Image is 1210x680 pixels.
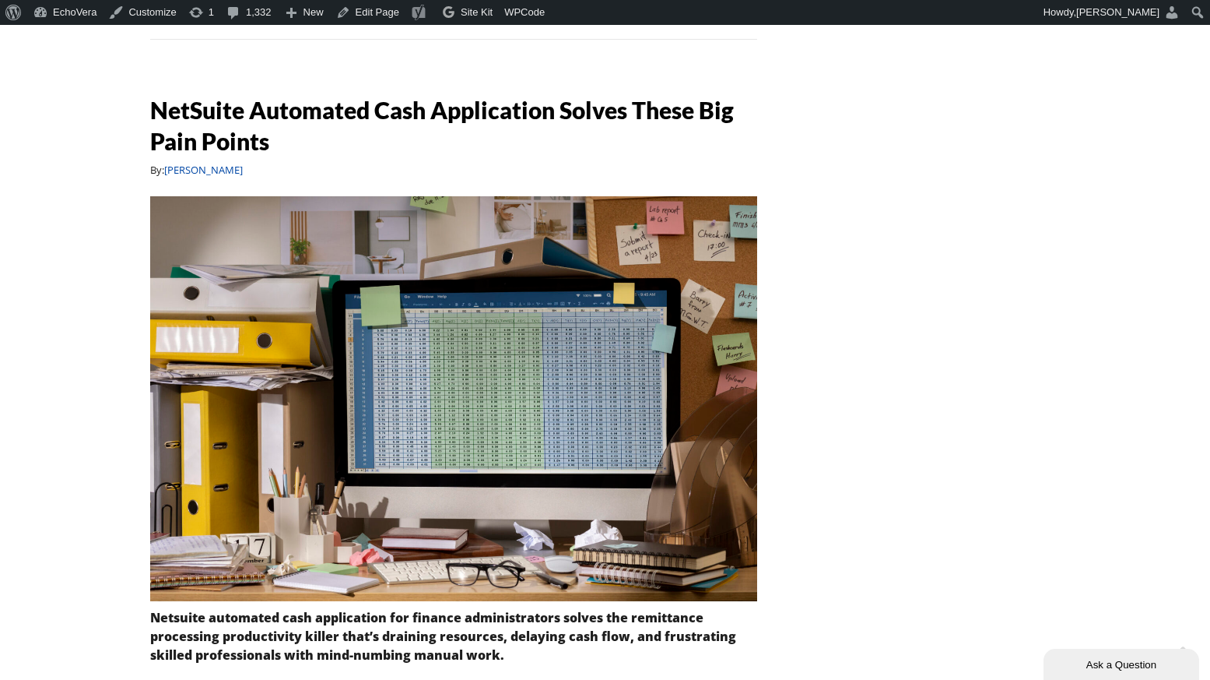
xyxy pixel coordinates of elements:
[150,609,736,664] strong: Netsuite automated cash application for finance administrators solves the remittance processing p...
[164,163,243,177] a: [PERSON_NAME]
[150,137,757,154] a: NetSuite Automated Cash Application Solves These Big Pain Points
[150,196,757,601] img: netsuite cash application automation
[150,163,164,177] span: By:
[1043,646,1202,680] iframe: chat widget
[461,6,493,18] span: Site Kit
[1076,6,1159,18] span: [PERSON_NAME]
[150,94,757,157] h5: NetSuite Automated Cash Application Solves These Big Pain Points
